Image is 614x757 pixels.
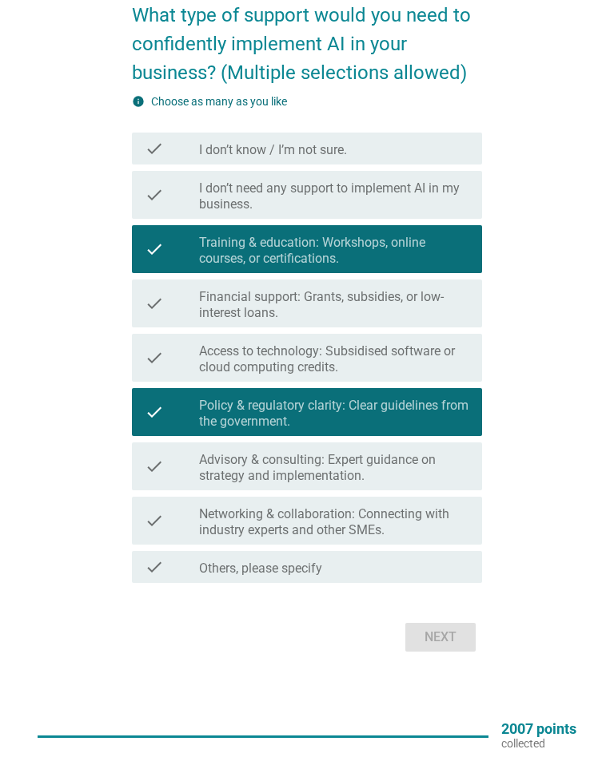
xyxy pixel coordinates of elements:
[199,180,469,212] label: I don’t need any support to implement AI in my business.
[145,177,164,212] i: check
[145,286,164,321] i: check
[199,142,347,158] label: I don’t know / I’m not sure.
[501,736,576,751] p: collected
[199,506,469,538] label: Networking & collaboration: Connecting with industry experts and other SMEs.
[145,232,164,267] i: check
[145,394,164,430] i: check
[145,449,164,484] i: check
[199,452,469,484] label: Advisory & consulting: Expert guidance on strategy and implementation.
[145,503,164,538] i: check
[145,557,164,577] i: check
[199,235,469,267] label: Training & education: Workshops, online courses, or certifications.
[145,340,164,375] i: check
[199,561,322,577] label: Others, please specify
[145,139,164,158] i: check
[199,289,469,321] label: Financial support: Grants, subsidies, or low-interest loans.
[132,95,145,108] i: info
[501,722,576,736] p: 2007 points
[199,398,469,430] label: Policy & regulatory clarity: Clear guidelines from the government.
[199,343,469,375] label: Access to technology: Subsidised software or cloud computing credits.
[151,95,287,108] label: Choose as many as you like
